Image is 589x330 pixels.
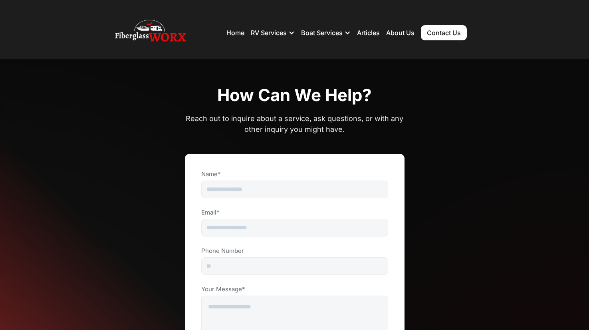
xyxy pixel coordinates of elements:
[201,209,388,217] label: Email*
[251,29,287,37] div: RV Services
[185,113,405,135] p: Reach out to inquire about a service, ask questions, or with any other inquiry you might have.
[115,17,186,49] img: Fiberglass WorX – RV Repair, RV Roof & RV Detailing
[251,21,295,45] div: RV Services
[301,21,351,45] div: Boat Services
[201,247,388,255] label: Phone Number
[357,29,380,37] a: Articles
[301,29,343,37] div: Boat Services
[421,25,467,40] a: Contact Us
[386,29,414,37] a: About Us
[201,170,388,178] label: Name*
[201,285,388,293] label: Your Message*
[226,29,244,37] a: Home
[217,85,372,106] h1: How can we help?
